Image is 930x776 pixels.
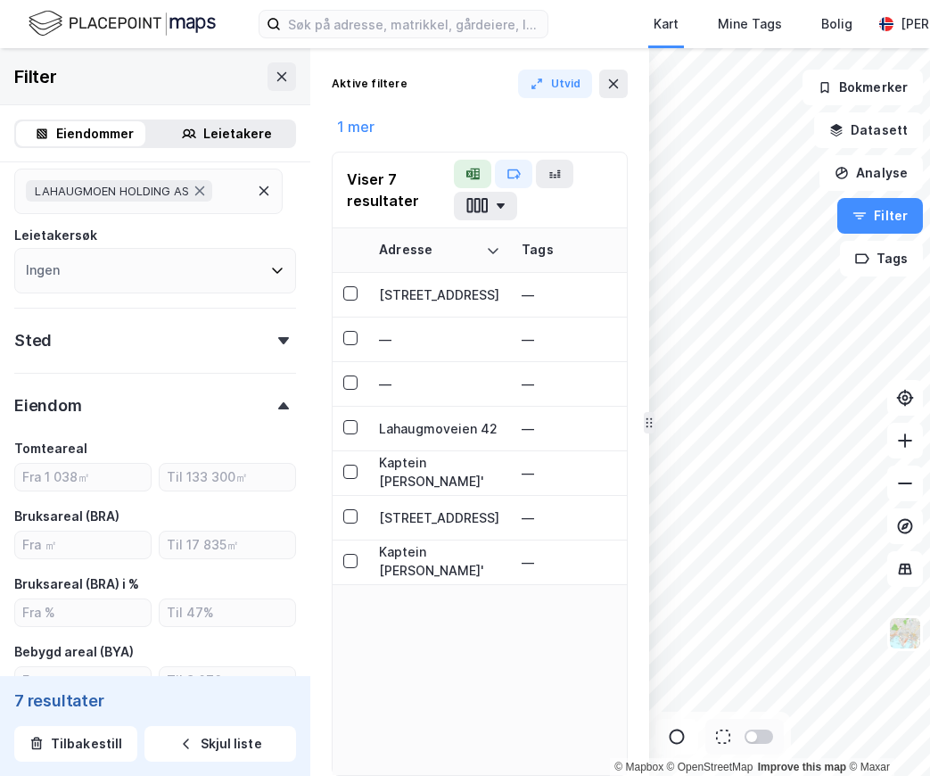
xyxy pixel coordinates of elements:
button: Utvid [518,70,593,98]
iframe: Chat Widget [841,690,930,776]
input: Fra ㎡ [15,667,151,694]
a: Improve this map [758,761,846,773]
div: Filter [14,62,57,91]
div: Kart [654,13,679,35]
input: Søk på adresse, matrikkel, gårdeiere, leietakere eller personer [281,11,547,37]
div: Bolig [821,13,852,35]
div: Eiendommer [56,123,134,144]
div: [STREET_ADDRESS] [379,508,500,527]
button: 1 mer [332,115,380,138]
button: Tags [840,241,923,277]
div: — [522,415,714,443]
input: Fra % [15,599,151,626]
input: Til 47% [160,599,295,626]
div: — [522,370,714,399]
div: Tags [522,242,714,259]
div: Kaptein [PERSON_NAME]' vei 16 [379,542,500,582]
div: — [522,281,714,310]
button: Tilbakestill [14,726,137,762]
div: Eiendom [14,395,82,417]
div: Viser 7 resultater [347,169,454,211]
a: Mapbox [614,761,663,773]
div: Bebygd areal (BYA) [14,641,134,663]
div: — [522,459,714,488]
div: Mine Tags [718,13,782,35]
div: — [522,549,714,577]
button: Filter [837,198,923,234]
div: Tomteareal [14,438,87,459]
div: Sted [14,330,52,351]
img: logo.f888ab2527a4732fd821a326f86c7f29.svg [29,8,216,39]
div: — [522,504,714,532]
button: Skjul liste [144,726,296,762]
div: [STREET_ADDRESS] [379,285,500,304]
div: — [379,375,500,393]
a: OpenStreetMap [667,761,753,773]
div: Aktive filtere [332,77,407,91]
div: Ingen [26,260,60,281]
input: Til 17 835㎡ [160,532,295,558]
div: 7 resultater [14,690,296,712]
div: Bruksareal (BRA) [14,506,119,527]
div: Leietakere [203,123,272,144]
div: Kaptein [PERSON_NAME]' vei 10 [379,453,500,493]
div: Leietakersøk [14,225,97,246]
div: — [379,330,500,349]
input: Til 9 678㎡ [160,667,295,694]
div: — [522,326,714,354]
div: Lahaugmoveien 42 [379,419,500,438]
div: Adresse [379,242,479,259]
input: Fra ㎡ [15,532,151,558]
div: Bruksareal (BRA) i % [14,574,139,595]
button: Bokmerker [802,70,923,105]
img: Z [888,616,922,650]
input: Til 133 300㎡ [160,464,295,491]
button: Analyse [819,155,923,191]
input: Fra 1 038㎡ [15,464,151,491]
button: Datasett [814,112,923,148]
span: LAHAUGMOEN HOLDING AS [35,184,189,198]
